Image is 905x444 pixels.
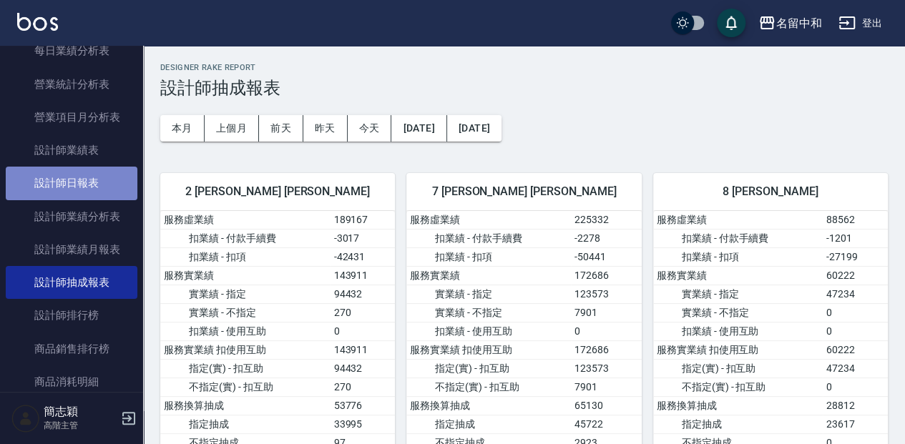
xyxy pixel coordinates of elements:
[160,340,331,359] td: 服務實業績 扣使用互助
[44,405,117,419] h5: 簡志穎
[653,285,823,303] td: 實業績 - 指定
[823,285,888,303] td: 47234
[670,184,871,199] span: 8 [PERSON_NAME]
[331,303,396,322] td: 270
[776,14,821,32] div: 名留中和
[823,415,888,433] td: 23617
[160,378,331,396] td: 不指定(實) - 扣互助
[331,285,396,303] td: 94432
[571,359,642,378] td: 123573
[406,211,571,230] td: 服務虛業績
[331,415,396,433] td: 33995
[823,340,888,359] td: 60222
[406,396,571,415] td: 服務換算抽成
[160,211,331,230] td: 服務虛業績
[11,404,40,433] img: Person
[571,322,642,340] td: 0
[331,266,396,285] td: 143911
[303,115,348,142] button: 昨天
[447,115,502,142] button: [DATE]
[571,211,642,230] td: 225332
[823,322,888,340] td: 0
[160,415,331,433] td: 指定抽成
[259,115,303,142] button: 前天
[331,211,396,230] td: 189167
[823,211,888,230] td: 88562
[823,359,888,378] td: 47234
[823,247,888,266] td: -27199
[160,359,331,378] td: 指定(實) - 扣互助
[653,322,823,340] td: 扣業績 - 使用互助
[160,396,331,415] td: 服務換算抽成
[160,115,205,142] button: 本月
[160,63,888,72] h2: Designer Rake Report
[205,115,259,142] button: 上個月
[6,365,137,398] a: 商品消耗明細
[406,340,571,359] td: 服務實業績 扣使用互助
[823,396,888,415] td: 28812
[331,229,396,247] td: -3017
[653,415,823,433] td: 指定抽成
[653,266,823,285] td: 服務實業績
[6,266,137,299] a: 設計師抽成報表
[6,34,137,67] a: 每日業績分析表
[653,211,823,230] td: 服務虛業績
[6,332,137,365] a: 商品銷售排行榜
[571,247,642,266] td: -50441
[6,68,137,101] a: 營業統計分析表
[653,303,823,322] td: 實業績 - 不指定
[391,115,446,142] button: [DATE]
[571,266,642,285] td: 172686
[6,299,137,332] a: 設計師排行榜
[6,134,137,167] a: 設計師業績表
[823,266,888,285] td: 60222
[424,184,624,199] span: 7 [PERSON_NAME] [PERSON_NAME]
[348,115,392,142] button: 今天
[6,200,137,233] a: 設計師業績分析表
[753,9,827,38] button: 名留中和
[717,9,745,37] button: save
[160,303,331,322] td: 實業績 - 不指定
[571,396,642,415] td: 65130
[406,266,571,285] td: 服務實業績
[160,285,331,303] td: 實業績 - 指定
[160,247,331,266] td: 扣業績 - 扣項
[160,229,331,247] td: 扣業績 - 付款手續費
[406,322,571,340] td: 扣業績 - 使用互助
[653,229,823,247] td: 扣業績 - 付款手續費
[6,101,137,134] a: 營業項目月分析表
[653,396,823,415] td: 服務換算抽成
[823,378,888,396] td: 0
[653,340,823,359] td: 服務實業績 扣使用互助
[823,229,888,247] td: -1201
[571,285,642,303] td: 123573
[571,229,642,247] td: -2278
[331,247,396,266] td: -42431
[571,378,642,396] td: 7901
[160,78,888,98] h3: 設計師抽成報表
[17,13,58,31] img: Logo
[406,285,571,303] td: 實業績 - 指定
[653,359,823,378] td: 指定(實) - 扣互助
[331,378,396,396] td: 270
[406,359,571,378] td: 指定(實) - 扣互助
[406,229,571,247] td: 扣業績 - 付款手續費
[406,247,571,266] td: 扣業績 - 扣項
[653,247,823,266] td: 扣業績 - 扣項
[160,266,331,285] td: 服務實業績
[160,322,331,340] td: 扣業績 - 使用互助
[331,359,396,378] td: 94432
[6,233,137,266] a: 設計師業績月報表
[823,303,888,322] td: 0
[571,415,642,433] td: 45722
[571,303,642,322] td: 7901
[6,167,137,199] a: 設計師日報表
[406,378,571,396] td: 不指定(實) - 扣互助
[653,378,823,396] td: 不指定(實) - 扣互助
[406,415,571,433] td: 指定抽成
[331,322,396,340] td: 0
[44,419,117,432] p: 高階主管
[571,340,642,359] td: 172686
[833,10,888,36] button: 登出
[331,340,396,359] td: 143911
